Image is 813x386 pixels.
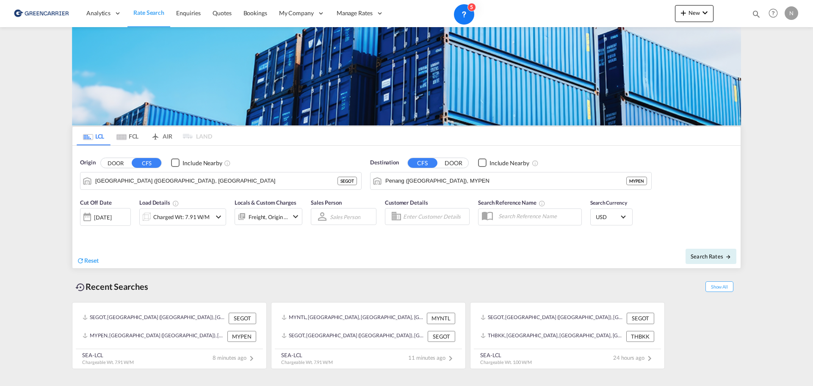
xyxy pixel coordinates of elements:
recent-search-card: SEGOT, [GEOGRAPHIC_DATA] ([GEOGRAPHIC_DATA]), [GEOGRAPHIC_DATA], [GEOGRAPHIC_DATA], [GEOGRAPHIC_D... [470,302,665,369]
md-tab-item: FCL [111,127,144,145]
md-icon: icon-chevron-right [644,353,655,364]
md-datepicker: Select [80,225,86,236]
span: Reset [84,257,99,264]
div: Include Nearby [489,159,529,167]
div: SEGOT, Gothenburg (Goteborg), Sweden, Northern Europe, Europe [83,313,227,324]
span: Rate Search [133,9,164,16]
input: Enter Customer Details [403,210,467,223]
div: Include Nearby [183,159,222,167]
span: New [678,9,710,16]
span: 8 minutes ago [213,354,257,361]
button: DOOR [101,158,130,168]
md-icon: Unchecked: Ignores neighbouring ports when fetching rates.Checked : Includes neighbouring ports w... [224,160,231,167]
span: Customer Details [385,199,428,206]
md-icon: icon-magnify [752,9,761,19]
div: SEA-LCL [480,351,532,359]
span: Analytics [86,9,111,17]
input: Search by Port [95,175,337,187]
span: USD [596,213,619,221]
div: THBKK, Bangkok, Thailand, South East Asia, Asia Pacific [481,331,624,342]
md-icon: Unchecked: Ignores neighbouring ports when fetching rates.Checked : Includes neighbouring ports w... [532,160,539,167]
md-select: Select Currency: $ USDUnited States Dollar [595,211,628,223]
div: MYNTL [427,313,455,324]
div: Charged Wt: 7.91 W/M [153,211,210,223]
div: N [785,6,798,20]
span: Search Rates [691,253,731,260]
md-icon: icon-refresh [77,257,84,264]
div: MYPEN, Penang (Georgetown), Malaysia, South East Asia, Asia Pacific [83,331,225,342]
span: Load Details [139,199,179,206]
div: [DATE] [80,208,131,226]
md-tab-item: AIR [144,127,178,145]
span: Chargeable Wt. 7.91 W/M [281,359,333,365]
span: Search Reference Name [478,199,545,206]
span: Destination [370,158,399,167]
button: CFS [408,158,437,168]
md-icon: icon-chevron-down [290,211,301,222]
md-icon: icon-chevron-right [445,353,456,364]
span: Chargeable Wt. 1.00 W/M [480,359,532,365]
button: CFS [132,158,161,168]
div: SEGOT [627,313,654,324]
div: SEGOT [337,177,357,185]
span: Manage Rates [337,9,373,17]
div: [DATE] [94,214,111,221]
span: Help [766,6,780,20]
div: Freight Origin Destination [249,211,288,223]
span: Locals & Custom Charges [235,199,296,206]
div: MYPEN [227,331,256,342]
div: SEA-LCL [82,351,134,359]
div: Charged Wt: 7.91 W/Micon-chevron-down [139,208,226,225]
recent-search-card: MYNTL, [GEOGRAPHIC_DATA], [GEOGRAPHIC_DATA], [GEOGRAPHIC_DATA], [GEOGRAPHIC_DATA] MYNTLSEGOT, [GE... [271,302,466,369]
span: Sales Person [311,199,342,206]
md-icon: icon-chevron-right [246,353,257,364]
div: SEGOT, Gothenburg (Goteborg), Sweden, Northern Europe, Europe [282,331,426,342]
md-icon: icon-plus 400-fg [678,8,689,18]
span: Show All [705,281,733,292]
div: SEGOT [229,313,256,324]
md-icon: icon-chevron-down [213,212,224,222]
span: Bookings [243,9,267,17]
span: Origin [80,158,95,167]
md-pagination-wrapper: Use the left and right arrow keys to navigate between tabs [77,127,212,145]
button: Search Ratesicon-arrow-right [686,249,736,264]
md-checkbox: Checkbox No Ink [171,158,222,167]
md-input-container: Gothenburg (Goteborg), SEGOT [80,172,361,189]
div: THBKK [626,331,654,342]
md-icon: Chargeable Weight [172,200,179,207]
div: Help [766,6,785,21]
div: MYPEN [626,177,647,185]
div: MYNTL, Penang, Malaysia, South East Asia, Asia Pacific [282,313,425,324]
md-icon: icon-airplane [150,131,160,138]
button: icon-plus 400-fgNewicon-chevron-down [675,5,713,22]
md-icon: Your search will be saved by the below given name [539,200,545,207]
input: Search by Port [385,175,626,187]
span: Search Currency [590,200,627,206]
span: 11 minutes ago [408,354,456,361]
div: SEA-LCL [281,351,333,359]
md-input-container: Penang (Georgetown), MYPEN [371,172,651,189]
span: My Company [279,9,314,17]
md-icon: icon-chevron-down [700,8,710,18]
div: Freight Origin Destinationicon-chevron-down [235,208,302,225]
div: SEGOT, Gothenburg (Goteborg), Sweden, Northern Europe, Europe [481,313,625,324]
img: GreenCarrierFCL_LCL.png [72,27,741,125]
div: Recent Searches [72,277,152,296]
input: Search Reference Name [494,210,581,222]
div: icon-magnify [752,9,761,22]
recent-search-card: SEGOT, [GEOGRAPHIC_DATA] ([GEOGRAPHIC_DATA]), [GEOGRAPHIC_DATA], [GEOGRAPHIC_DATA], [GEOGRAPHIC_D... [72,302,267,369]
md-checkbox: Checkbox No Ink [478,158,529,167]
md-icon: icon-backup-restore [75,282,86,292]
span: 24 hours ago [613,354,655,361]
md-select: Sales Person [329,211,361,223]
span: Enquiries [176,9,201,17]
span: Cut Off Date [80,199,112,206]
button: DOOR [439,158,468,168]
span: Chargeable Wt. 7.91 W/M [82,359,134,365]
img: 609dfd708afe11efa14177256b0082fb.png [13,4,70,23]
md-icon: icon-arrow-right [725,254,731,260]
div: Origin DOOR CFS Checkbox No InkUnchecked: Ignores neighbouring ports when fetching rates.Checked ... [72,146,741,268]
span: Quotes [213,9,231,17]
div: icon-refreshReset [77,256,99,266]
